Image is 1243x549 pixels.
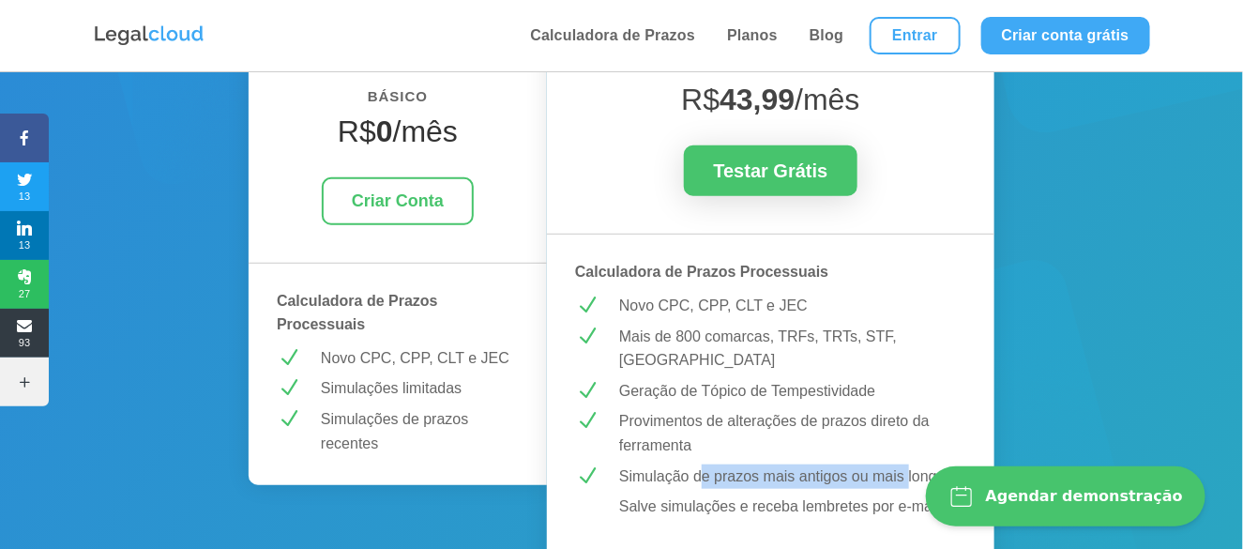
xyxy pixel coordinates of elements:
[981,17,1150,54] a: Criar conta grátis
[870,17,960,54] a: Entrar
[619,325,966,373] p: Mais de 800 comarcas, TRFs, TRTs, STF, [GEOGRAPHIC_DATA]
[575,409,599,433] span: N
[321,407,519,455] p: Simulações de prazos recentes
[93,23,205,48] img: Logo da Legalcloud
[684,145,858,196] a: Testar Grátis
[277,84,519,118] h6: BÁSICO
[277,114,519,159] h4: R$ /mês
[575,264,828,280] strong: Calculadora de Prazos Processuais
[277,376,300,400] span: N
[619,294,966,318] p: Novo CPC, CPP, CLT e JEC
[321,346,519,371] p: Novo CPC, CPP, CLT e JEC
[619,409,966,457] p: Provimentos de alterações de prazos direto da ferramenta
[575,379,599,403] span: N
[720,83,795,116] strong: 43,99
[277,407,300,431] span: N
[321,376,519,401] p: Simulações limitadas
[681,83,859,116] span: R$ /mês
[619,495,966,519] p: Salve simulações e receba lembretes por e-mail
[619,465,966,489] p: Simulação de prazos mais antigos ou mais longos
[619,379,966,404] p: Geração de Tópico de Tempestividade
[277,293,438,333] strong: Calculadora de Prazos Processuais
[277,346,300,370] span: N
[376,114,393,148] strong: 0
[575,294,599,317] span: N
[322,177,474,225] a: Criar Conta
[575,325,599,348] span: N
[575,465,599,488] span: N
